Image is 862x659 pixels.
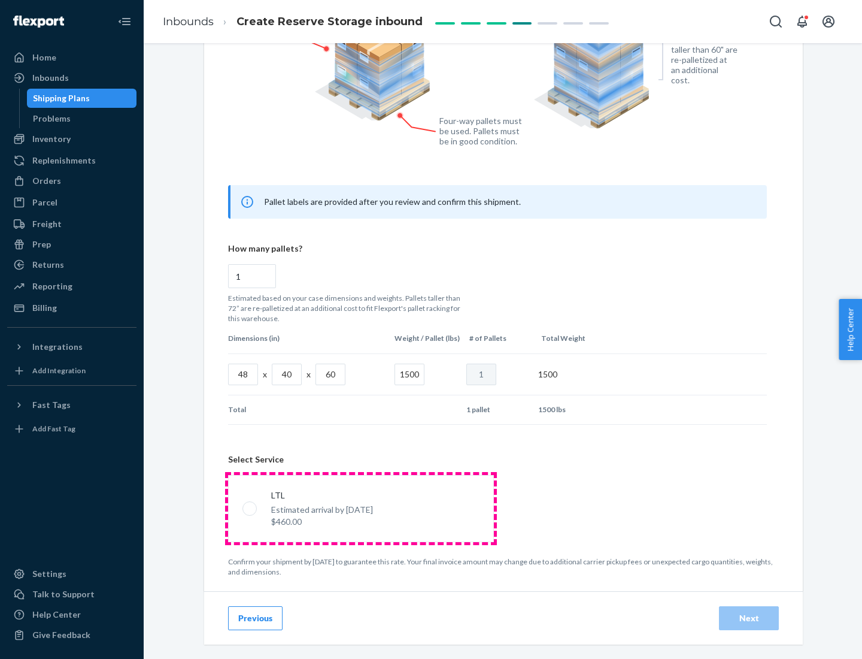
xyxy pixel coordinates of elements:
[271,516,373,528] p: $460.00
[32,568,66,580] div: Settings
[439,116,523,146] figcaption: Four-way pallets must be used. Pallets must be in good condition.
[729,612,769,624] div: Next
[228,606,283,630] button: Previous
[7,214,136,234] a: Freight
[32,280,72,292] div: Reporting
[32,399,71,411] div: Fast Tags
[271,504,373,516] p: Estimated arrival by [DATE]
[533,395,605,424] td: 1500 lbs
[27,89,137,108] a: Shipping Plans
[839,299,862,360] button: Help Center
[719,606,779,630] button: Next
[790,10,814,34] button: Open notifications
[7,277,136,296] a: Reporting
[7,68,136,87] a: Inbounds
[153,4,432,40] ol: breadcrumbs
[7,171,136,191] a: Orders
[306,368,311,380] p: x
[32,259,64,271] div: Returns
[228,293,468,324] p: Estimated based on your case dimensions and weights. Pallets taller than 72” are re-palletized at...
[32,365,86,376] div: Add Integration
[817,10,840,34] button: Open account menu
[7,193,136,212] a: Parcel
[263,368,267,380] p: x
[7,48,136,67] a: Home
[7,129,136,149] a: Inventory
[390,324,465,353] th: Weight / Pallet (lbs)
[33,113,71,125] div: Problems
[764,10,788,34] button: Open Search Box
[7,151,136,170] a: Replenishments
[32,238,51,250] div: Prep
[7,255,136,274] a: Returns
[228,454,779,465] header: Select Service
[7,564,136,584] a: Settings
[163,15,214,28] a: Inbounds
[271,489,373,501] p: LTL
[32,629,90,641] div: Give Feedback
[462,395,533,424] td: 1 pallet
[538,369,557,379] span: 1500
[32,52,56,64] div: Home
[236,15,423,28] span: Create Reserve Storage inbound
[32,609,81,621] div: Help Center
[33,92,90,104] div: Shipping Plans
[228,395,390,424] td: Total
[7,585,136,604] a: Talk to Support
[32,588,95,600] div: Talk to Support
[32,341,83,353] div: Integrations
[32,175,61,187] div: Orders
[228,324,390,353] th: Dimensions (in)
[536,324,608,353] th: Total Weight
[7,419,136,439] a: Add Fast Tag
[7,625,136,645] button: Give Feedback
[228,243,767,255] p: How many pallets?
[32,155,96,167] div: Replenishments
[32,133,71,145] div: Inventory
[27,109,137,128] a: Problems
[113,10,136,34] button: Close Navigation
[7,361,136,380] a: Add Integration
[32,218,62,230] div: Freight
[7,605,136,624] a: Help Center
[32,197,57,208] div: Parcel
[7,337,136,356] button: Integrations
[465,324,536,353] th: # of Pallets
[228,557,779,577] p: Confirm your shipment by [DATE] to guarantee this rate. Your final invoice amount may change due ...
[7,395,136,415] button: Fast Tags
[32,424,75,434] div: Add Fast Tag
[32,72,69,84] div: Inbounds
[7,298,136,318] a: Billing
[264,197,521,207] span: Pallet labels are provided after you review and confirm this shipment.
[32,302,57,314] div: Billing
[13,16,64,28] img: Flexport logo
[7,235,136,254] a: Prep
